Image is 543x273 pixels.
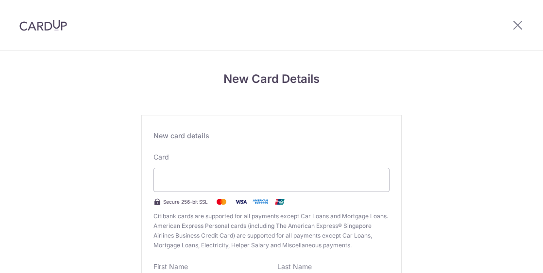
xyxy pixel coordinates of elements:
[153,262,188,272] label: First Name
[162,174,381,186] iframe: Secure card payment input frame
[153,131,390,141] div: New card details
[153,152,169,162] label: Card
[163,198,208,206] span: Secure 256-bit SSL
[153,211,390,250] span: Citibank cards are supported for all payments except Car Loans and Mortgage Loans. American Expre...
[251,196,270,208] img: .alt.amex
[212,196,231,208] img: Mastercard
[270,196,289,208] img: .alt.unionpay
[19,19,67,31] img: CardUp
[141,70,402,88] h4: New Card Details
[481,244,533,268] iframe: Opens a widget where you can find more information
[277,262,312,272] label: Last Name
[231,196,251,208] img: Visa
